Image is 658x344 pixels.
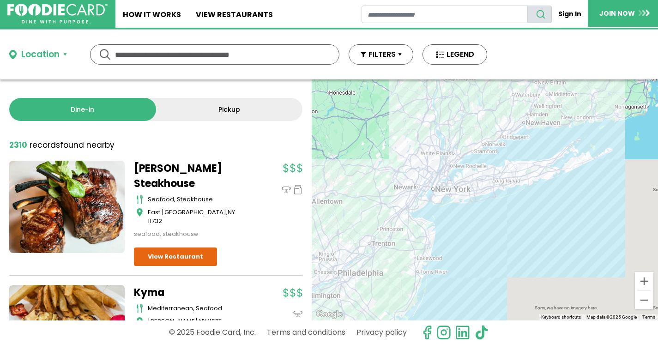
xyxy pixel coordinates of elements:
[134,285,249,300] a: Kyma
[349,44,413,65] button: FILTERS
[136,195,143,204] img: cutlery_icon.svg
[148,317,249,326] div: ,
[9,139,115,151] div: found nearby
[293,309,302,319] img: dinein_icon.svg
[423,44,487,65] button: LEGEND
[30,139,60,151] span: records
[134,161,249,191] a: [PERSON_NAME] Steakhouse
[314,308,344,320] a: Open this area in Google Maps (opens a new window)
[314,308,344,320] img: Google
[293,185,302,194] img: pickup_icon.svg
[586,314,637,320] span: Map data ©2025 Google
[552,6,588,23] a: Sign In
[635,272,653,290] button: Zoom in
[9,139,27,151] strong: 2310
[282,185,291,194] img: dinein_icon.svg
[134,229,249,239] div: seafood, steakhouse
[136,208,143,217] img: map_icon.svg
[136,304,143,313] img: cutlery_icon.svg
[541,314,581,320] button: Keyboard shortcuts
[228,208,235,217] span: NY
[136,317,143,326] img: map_icon.svg
[134,247,217,266] a: View Restaurant
[9,98,156,121] a: Dine-in
[356,324,407,340] a: Privacy policy
[148,304,249,313] div: mediterranean, seafood
[148,217,162,225] span: 11732
[148,208,226,217] span: East [GEOGRAPHIC_DATA]
[267,324,345,340] a: Terms and conditions
[148,317,198,326] span: [PERSON_NAME]
[169,324,256,340] p: © 2025 Foodie Card, Inc.
[9,48,67,61] button: Location
[208,317,222,326] span: 11576
[199,317,206,326] span: NY
[148,195,249,204] div: seafood, steakhouse
[7,4,108,24] img: FoodieCard; Eat, Drink, Save, Donate
[474,325,489,340] img: tiktok.svg
[156,98,303,121] a: Pickup
[420,325,435,340] svg: check us out on facebook
[148,208,249,226] div: ,
[21,48,60,61] div: Location
[362,6,528,23] input: restaurant search
[527,6,552,23] button: search
[455,325,470,340] img: linkedin.svg
[635,291,653,309] button: Zoom out
[642,314,655,320] a: Terms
